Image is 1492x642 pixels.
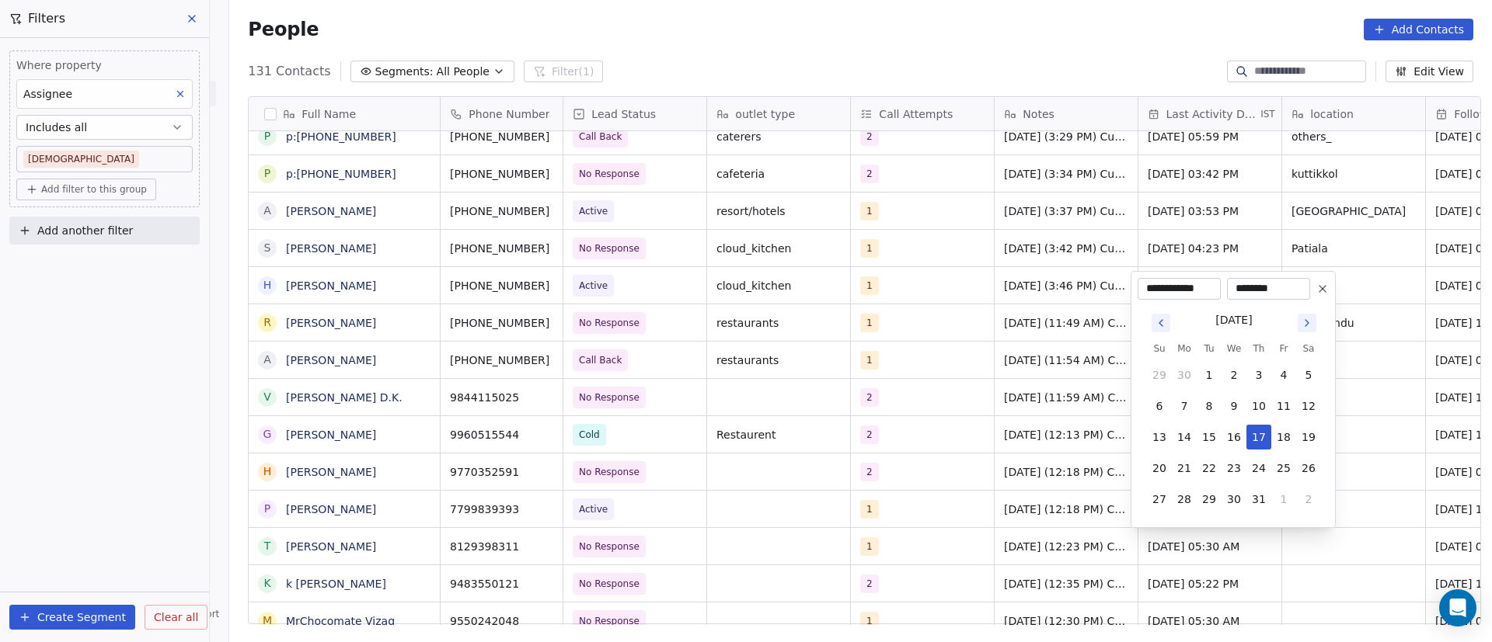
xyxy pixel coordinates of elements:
button: 20 [1147,456,1172,481]
button: 3 [1246,363,1271,387]
button: 11 [1271,394,1296,418]
button: 28 [1172,487,1197,512]
button: 2 [1222,363,1246,387]
button: 2 [1296,487,1321,512]
button: 30 [1222,487,1246,512]
button: 24 [1246,456,1271,481]
button: 1 [1197,363,1222,387]
button: 7 [1172,394,1197,418]
button: 6 [1147,394,1172,418]
th: Sunday [1147,341,1172,356]
button: 13 [1147,425,1172,449]
button: 19 [1296,425,1321,449]
button: 17 [1246,425,1271,449]
button: 9 [1222,394,1246,418]
button: 14 [1172,425,1197,449]
div: [DATE] [1215,312,1252,328]
th: Thursday [1246,341,1271,356]
button: 15 [1197,425,1222,449]
button: 31 [1246,487,1271,512]
th: Wednesday [1222,341,1246,356]
th: Saturday [1296,341,1321,356]
button: 22 [1197,456,1222,481]
button: 4 [1271,363,1296,387]
button: 16 [1222,425,1246,449]
button: 26 [1296,456,1321,481]
button: 27 [1147,487,1172,512]
button: 21 [1172,456,1197,481]
button: 25 [1271,456,1296,481]
button: 10 [1246,394,1271,418]
th: Friday [1271,341,1296,356]
th: Tuesday [1197,341,1222,356]
button: 12 [1296,394,1321,418]
button: 18 [1271,425,1296,449]
button: 1 [1271,487,1296,512]
button: 5 [1296,363,1321,387]
button: 8 [1197,394,1222,418]
button: 23 [1222,456,1246,481]
button: 29 [1147,363,1172,387]
button: Go to previous month [1150,312,1172,334]
button: Go to next month [1296,312,1318,334]
button: 30 [1172,363,1197,387]
th: Monday [1172,341,1197,356]
button: 29 [1197,487,1222,512]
